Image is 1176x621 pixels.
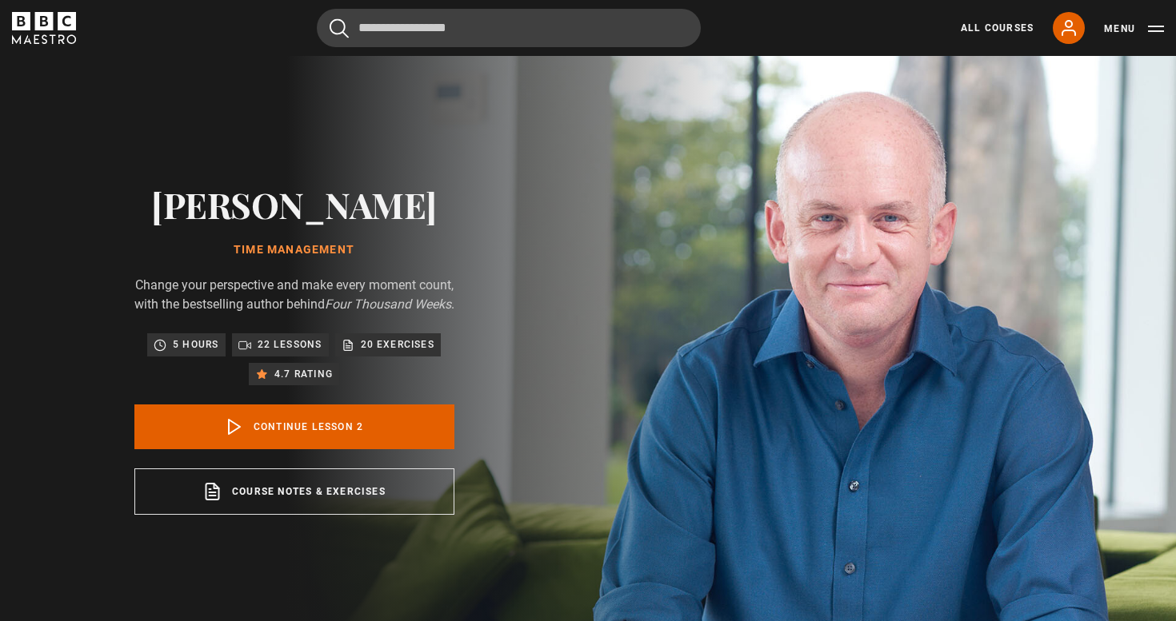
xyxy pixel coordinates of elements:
a: All Courses [961,21,1034,35]
i: Four Thousand Weeks [325,297,451,312]
p: 22 lessons [258,336,322,352]
svg: BBC Maestro [12,12,76,44]
button: Submit the search query [330,18,349,38]
a: Course notes & exercises [134,468,454,515]
input: Search [317,9,701,47]
p: Change your perspective and make every moment count, with the bestselling author behind . [134,276,454,314]
h2: [PERSON_NAME] [134,184,454,225]
a: Continue lesson 2 [134,404,454,449]
h1: Time Management [134,244,454,257]
button: Toggle navigation [1104,21,1164,37]
p: 5 hours [173,336,218,352]
p: 4.7 rating [274,366,333,382]
p: 20 exercises [361,336,434,352]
